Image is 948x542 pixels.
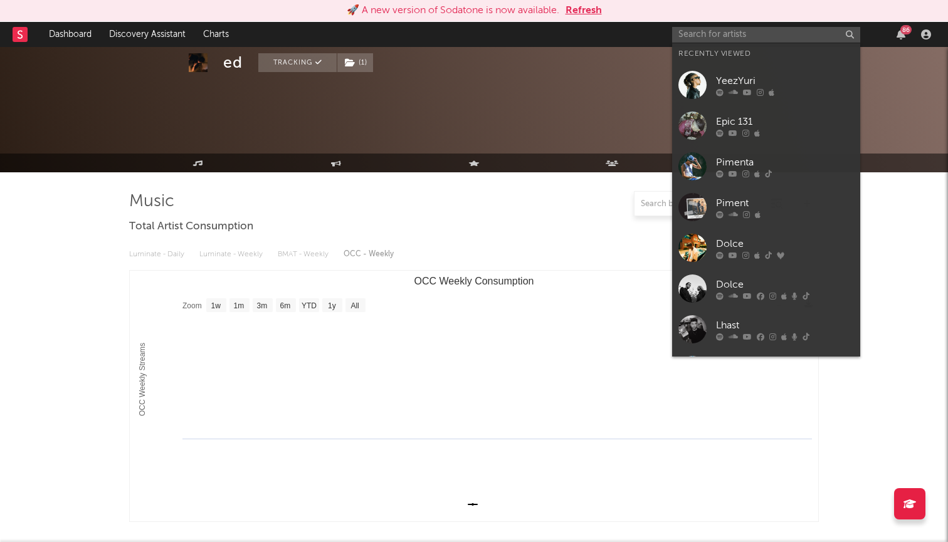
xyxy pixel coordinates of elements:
text: OCC Weekly Consumption [414,276,534,286]
div: Piment [716,195,854,211]
text: 6m [280,301,291,310]
div: Dolce [716,236,854,251]
a: Dolce [672,268,860,309]
a: Dashboard [40,22,100,47]
a: YeezYuri [672,65,860,105]
a: Lhast [672,309,860,350]
a: Piment [672,187,860,227]
button: Refresh [566,3,602,18]
div: ed [223,53,243,72]
text: OCC Weekly Streams [138,343,147,416]
button: Tracking [258,53,337,72]
div: Recently Viewed [678,46,854,61]
svg: OCC Weekly Consumption [130,271,818,521]
text: Zoom [182,301,202,310]
a: Charts [194,22,238,47]
text: 1m [234,301,245,310]
text: YTD [302,301,317,310]
div: 🚀 A new version of Sodatone is now available. [347,3,559,18]
div: YeezYuri [716,73,854,88]
text: 3m [257,301,268,310]
text: 1y [328,301,336,310]
div: Dolce [716,277,854,292]
input: Search by song name or URL [635,199,767,209]
span: Total Artist Consumption [129,219,253,234]
button: (1) [337,53,373,72]
a: Pimenta [672,146,860,187]
a: Epic 131 [672,105,860,146]
div: Epic 131 [716,114,854,129]
text: 1w [211,301,221,310]
button: 86 [897,29,905,39]
div: 86 [900,25,912,34]
text: All [350,301,359,310]
a: Dolce [672,227,860,268]
span: ( 1 ) [337,53,374,72]
a: [PERSON_NAME] [672,350,860,390]
div: Pimenta [716,155,854,170]
div: Lhast [716,318,854,333]
a: Discovery Assistant [100,22,194,47]
input: Search for artists [672,27,860,43]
